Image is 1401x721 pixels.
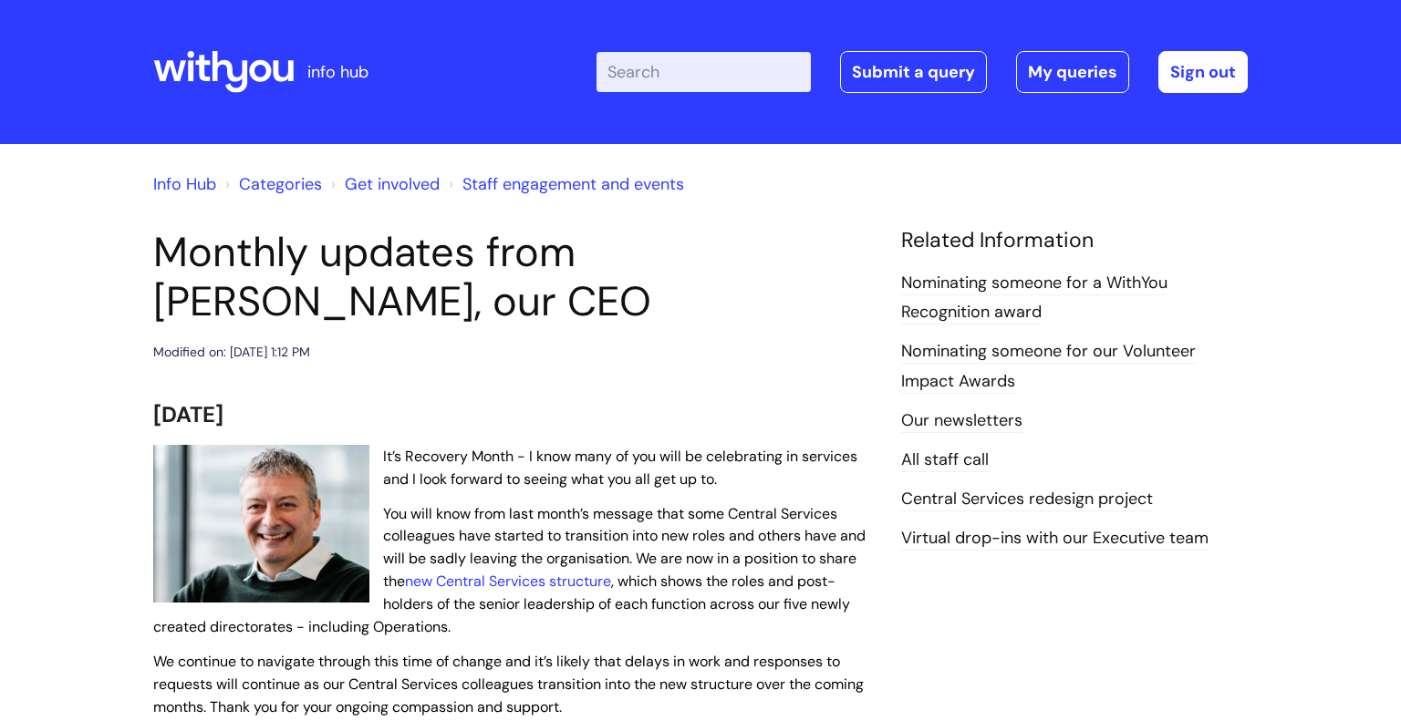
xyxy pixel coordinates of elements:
a: Our newsletters [901,409,1022,433]
span: It’s Recovery Month - I know many of you will be celebrating in services and I look forward to se... [383,447,857,489]
h4: Related Information [901,228,1248,253]
img: WithYou Chief Executive Simon Phillips pictured looking at the camera and smiling [153,445,369,603]
a: Nominating someone for a WithYou Recognition award [901,272,1167,324]
li: Staff engagement and events [444,170,684,199]
a: All staff call [901,448,989,472]
a: new Central Services structure [405,572,611,591]
a: Submit a query [840,51,987,93]
a: Categories [239,173,322,195]
li: Get involved [327,170,440,199]
a: Nominating someone for our Volunteer Impact Awards [901,340,1196,393]
a: Get involved [345,173,440,195]
a: Sign out [1158,51,1248,93]
a: My queries [1016,51,1129,93]
a: Staff engagement and events [462,173,684,195]
li: Solution home [221,170,322,199]
input: Search [597,52,811,92]
a: Central Services redesign project [901,488,1153,511]
div: | - [597,51,1248,93]
div: Modified on: [DATE] 1:12 PM [153,341,310,364]
a: Virtual drop-ins with our Executive team [901,527,1209,551]
p: info hub [307,57,368,87]
span: We continue to navigate through this time of change and it’s likely that delays in work and respo... [153,652,864,716]
h1: Monthly updates from [PERSON_NAME], our CEO [153,228,874,326]
span: You will know from last month’s message that some Central Services colleagues have started to tra... [153,504,866,636]
span: [DATE] [153,400,223,428]
a: Info Hub [153,173,216,195]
